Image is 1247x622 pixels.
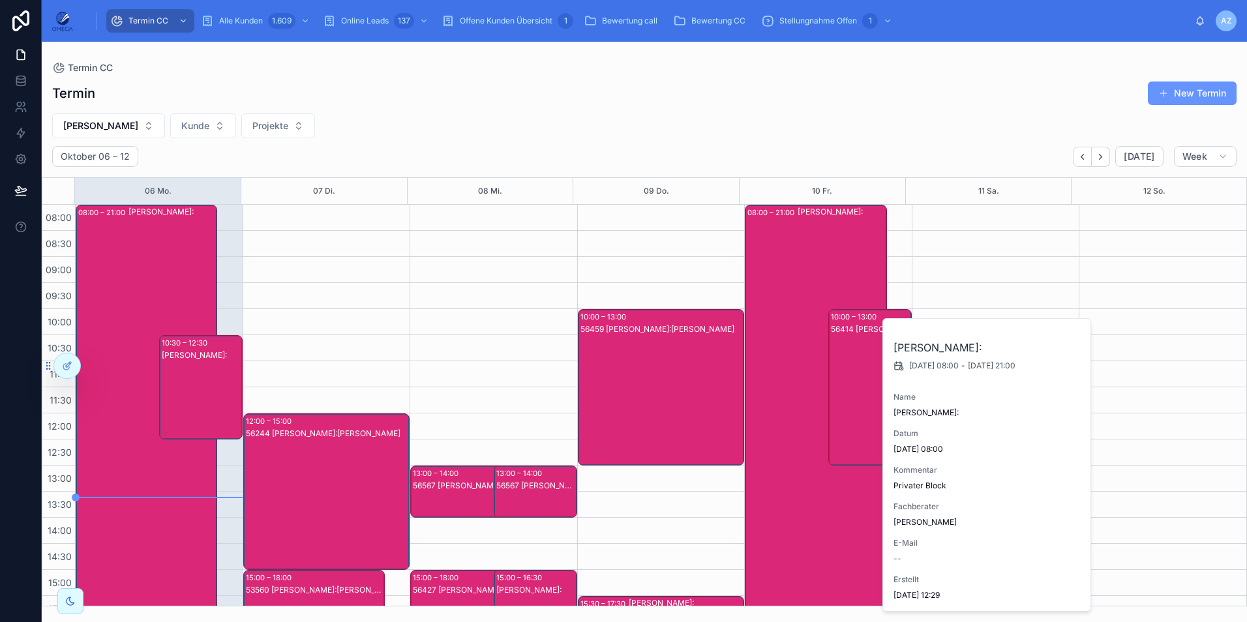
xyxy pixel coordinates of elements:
[961,361,965,371] span: -
[894,574,1081,585] span: Erstellt
[42,290,75,301] span: 09:30
[42,212,75,223] span: 08:00
[1182,151,1207,162] span: Week
[829,310,911,465] div: 10:00 – 13:0056414 [PERSON_NAME]:[PERSON_NAME]
[44,342,75,353] span: 10:30
[968,361,1015,371] span: [DATE] 21:00
[413,481,550,491] div: 56567 [PERSON_NAME]:[PERSON_NAME]
[45,577,75,588] span: 15:00
[1115,146,1163,167] button: [DATE]
[46,394,75,406] span: 11:30
[478,178,502,204] button: 08 Mi.
[52,10,73,31] img: App logo
[894,538,1081,548] span: E-Mail
[42,264,75,275] span: 09:00
[1092,147,1110,167] button: Next
[1174,146,1237,167] button: Week
[42,238,75,249] span: 08:30
[162,350,241,361] div: [PERSON_NAME]:
[160,336,242,439] div: 10:30 – 12:30[PERSON_NAME]:
[268,13,295,29] div: 1.609
[558,13,573,29] div: 1
[798,207,885,217] div: [PERSON_NAME]:
[197,9,316,33] a: Alle Kunden1.609
[145,178,172,204] button: 06 Mo.
[341,16,389,26] span: Online Leads
[494,466,577,517] div: 13:00 – 14:0056567 [PERSON_NAME]:[PERSON_NAME]
[894,428,1081,439] span: Datum
[1124,151,1154,162] span: [DATE]
[1073,147,1092,167] button: Back
[52,61,113,74] a: Termin CC
[1221,16,1232,26] span: AZ
[831,324,910,334] div: 56414 [PERSON_NAME]:[PERSON_NAME]
[246,571,295,584] div: 15:00 – 18:00
[313,178,335,204] button: 07 Di.
[669,9,755,33] a: Bewertung CC
[52,84,95,102] h1: Termin
[496,571,545,584] div: 15:00 – 16:30
[629,598,744,608] div: [PERSON_NAME]:
[162,336,211,349] div: 10:30 – 12:30
[496,481,576,491] div: 56567 [PERSON_NAME]:[PERSON_NAME]
[894,465,1081,475] span: Kommentar
[252,119,288,132] span: Projekte
[580,597,629,610] div: 15:30 – 17:30
[319,9,435,33] a: Online Leads137
[779,16,857,26] span: Stellungnahme Offen
[894,392,1081,402] span: Name
[831,310,880,323] div: 10:00 – 13:00
[747,206,798,219] div: 08:00 – 21:00
[812,178,832,204] button: 10 Fr.
[894,407,1081,418] span: [PERSON_NAME]:
[78,206,128,219] div: 08:00 – 21:00
[44,499,75,510] span: 13:30
[894,340,1081,355] h2: [PERSON_NAME]:
[244,414,410,569] div: 12:00 – 15:0056244 [PERSON_NAME]:[PERSON_NAME]
[61,150,130,163] h2: Oktober 06 – 12
[246,428,409,439] div: 56244 [PERSON_NAME]:[PERSON_NAME]
[1148,81,1237,105] button: New Termin
[246,585,383,595] div: 53560 [PERSON_NAME]:[PERSON_NAME]
[44,551,75,562] span: 14:30
[44,421,75,432] span: 12:00
[438,9,577,33] a: Offene Kunden Übersicht1
[580,324,744,334] div: 56459 [PERSON_NAME]:[PERSON_NAME]
[894,590,1081,600] span: [DATE] 12:29
[411,466,551,517] div: 13:00 – 14:0056567 [PERSON_NAME]:[PERSON_NAME]
[580,310,629,323] div: 10:00 – 13:00
[894,501,1081,512] span: Fachberater
[44,447,75,458] span: 12:30
[413,571,462,584] div: 15:00 – 18:00
[44,473,75,484] span: 13:00
[644,178,669,204] button: 09 Do.
[862,13,878,29] div: 1
[219,16,263,26] span: Alle Kunden
[52,113,165,138] button: Select Button
[68,61,113,74] span: Termin CC
[128,16,168,26] span: Termin CC
[496,585,576,595] div: [PERSON_NAME]:
[757,9,899,33] a: Stellungnahme Offen1
[894,554,901,564] span: --
[241,113,315,138] button: Select Button
[978,178,999,204] button: 11 Sa.
[580,9,667,33] a: Bewertung call
[1143,178,1165,204] button: 12 So.
[44,316,75,327] span: 10:00
[909,361,959,371] span: [DATE] 08:00
[170,113,236,138] button: Select Button
[45,603,75,614] span: 15:30
[496,467,545,480] div: 13:00 – 14:00
[691,16,745,26] span: Bewertung CC
[63,119,138,132] span: [PERSON_NAME]
[46,368,75,379] span: 11:00
[44,525,75,536] span: 14:00
[894,517,957,527] span: [PERSON_NAME]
